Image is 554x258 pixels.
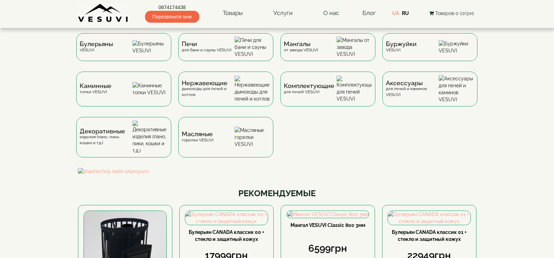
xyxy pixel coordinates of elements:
span: Мангалы [284,41,318,47]
a: Каминныетопки VESUVI Каминные топки VESUVI [73,72,175,117]
a: Мангал VESUVI Classic 800 3мм [290,222,365,228]
button: Товаров 0 (0грн) [427,9,476,17]
a: Декоративныеизделия (пано, пики, кошки и т.д.) Декоративные изделия (пано, пики, кошки и т.д.) [73,117,175,168]
span: Декоративные [80,128,132,134]
img: Комплектующие для печей VESUVI [337,76,372,102]
a: Печидля бани и сауны VESUVI Печи для бани и сауны VESUVI [175,33,277,72]
a: Мангалыот завода VESUVI Мангалы от завода VESUVI [277,33,379,72]
div: для бани и сауны VESUVI [182,41,231,53]
img: Декоративные изделия (пано, пики, кошки и т.д.) [132,120,168,154]
img: Завод VESUVI [78,3,129,23]
img: Масляные горелки VESUVI [235,127,270,148]
a: О нас [316,5,346,21]
span: Комплектующие [284,83,334,89]
img: Нержавеющие дымоходы для печей и котлов [235,76,270,102]
a: Булерьян CANADA классик 01 + стекло и защитный кожух [392,229,467,242]
img: Мангалы от завода VESUVI [337,37,372,58]
img: shashlichnij-nabir-shampuriv [78,168,476,175]
img: Мангал VESUVI Classic 800 3мм [287,211,369,218]
a: Блог [362,9,376,16]
span: Масляные [182,131,214,137]
a: Услуги [266,5,300,21]
a: RU [402,10,409,16]
span: Перезвоните мне [145,11,199,23]
div: для печей VESUVI [284,83,334,95]
span: Буржуйки [386,41,417,47]
span: Товаров 0 (0грн) [435,10,474,16]
a: Аксессуарыдля печей и каминов VESUVI Аксессуары для печей и каминов VESUVI [379,72,481,117]
a: Масляныегорелки VESUVI Масляные горелки VESUVI [175,117,277,168]
span: Аксессуары [386,80,439,86]
span: Булерьяны [80,41,113,47]
div: 6599грн [286,242,369,256]
div: для печей и каминов VESUVI [386,80,439,98]
img: Аксессуары для печей и каминов VESUVI [439,75,474,103]
a: БулерьяныVESUVI Булерьяны VESUVI [73,33,175,72]
span: Печи [182,41,231,47]
div: топки VESUVI [80,83,111,95]
img: Каминные топки VESUVI [132,82,168,96]
img: Буржуйки VESUVI [439,40,474,54]
img: Булерьяны VESUVI [132,40,168,54]
a: Товары [216,5,250,21]
div: VESUVI [80,41,113,53]
div: горелки VESUVI [182,131,214,143]
img: Булерьян CANADA классик 00 + стекло и защитный кожух [185,211,268,225]
img: Булерьян CANADA классик 01 + стекло и защитный кожух [388,211,470,225]
a: БуржуйкиVESUVI Буржуйки VESUVI [379,33,481,72]
div: дымоходы для печей и котлов [182,80,235,98]
span: Нержавеющие [182,80,235,86]
a: Булерьян CANADA классик 00 + стекло и защитный кожух [189,229,264,242]
div: VESUVI [386,41,417,53]
span: Каминные [80,83,111,89]
a: Нержавеющиедымоходы для печей и котлов Нержавеющие дымоходы для печей и котлов [175,72,277,117]
img: Печи для бани и сауны VESUVI [235,37,270,58]
div: от завода VESUVI [284,41,318,53]
a: Комплектующиедля печей VESUVI Комплектующие для печей VESUVI [277,72,379,117]
a: UA [392,10,399,16]
a: 0674174438 [145,4,199,11]
div: изделия (пано, пики, кошки и т.д.) [80,128,132,146]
